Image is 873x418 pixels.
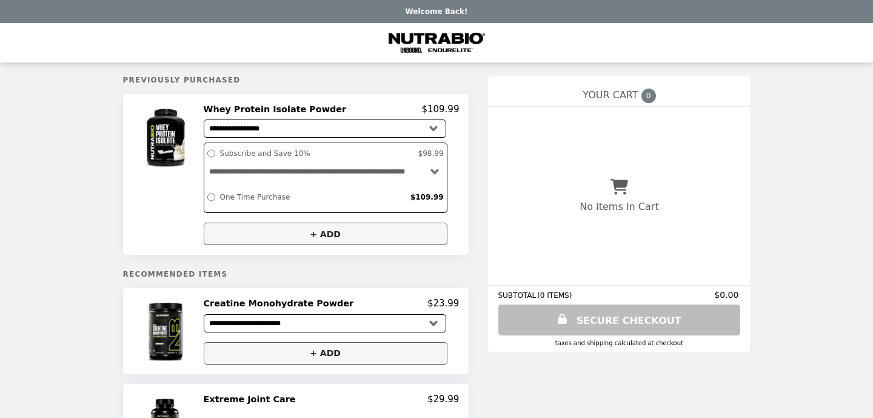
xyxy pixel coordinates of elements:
p: Welcome Back! [405,7,467,16]
span: SUBTOTAL [498,291,537,300]
label: $109.99 [407,190,447,204]
img: Whey Protein Isolate Powder [131,104,202,172]
h2: Whey Protein Isolate Powder [204,104,352,115]
span: ( 0 ITEMS ) [537,291,572,300]
select: Select a product variant [204,314,446,332]
span: YOUR CART [583,89,638,101]
p: $29.99 [427,394,460,405]
h5: Previously Purchased [123,76,469,84]
select: Select a product variant [204,120,446,138]
h2: Extreme Joint Care [204,394,301,405]
span: $0.00 [714,290,740,300]
label: $98.99 [415,146,447,161]
img: Creatine Monohydrate Powder [132,298,201,364]
label: One Time Purchase [217,190,407,204]
select: Select a subscription option [204,161,447,182]
label: Subscribe and Save 10% [217,146,415,161]
p: No Items In Cart [580,201,658,212]
h5: Recommended Items [123,270,469,278]
span: 0 [641,89,656,103]
div: Taxes and Shipping calculated at checkout [498,340,740,346]
img: Brand Logo [386,30,487,55]
h2: Creatine Monohydrate Powder [204,298,359,309]
button: + ADD [204,342,447,365]
p: $23.99 [427,298,460,309]
button: + ADD [204,223,447,245]
p: $109.99 [421,104,459,115]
